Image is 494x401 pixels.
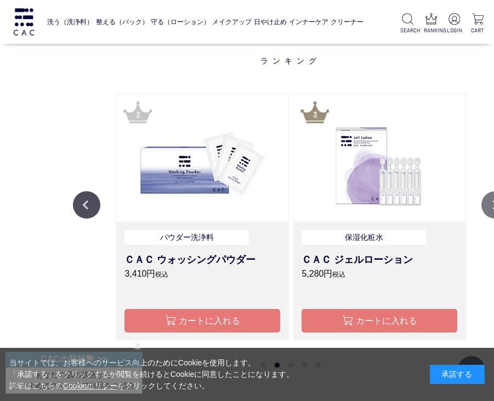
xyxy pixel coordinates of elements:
p: LOGIN [447,26,462,35]
h3: ＣＡＣ ウォッシングパウダー [124,253,280,267]
a: 整える（パック） [96,10,149,33]
a: RANKING [424,13,439,35]
a: メイクアップ [212,10,252,33]
a: パウダー洗浄料 ＣＡＣ ウォッシングパウダー 3,410円税込 [124,230,280,296]
span: 税込 [155,271,168,278]
div: 当サイトでは、お客様へのサービス向上のためにCookieを使用します。 「承諾する」をクリックするか閲覧を続けるとCookieに同意したことになります。 詳細はこちらの をクリックしてください。 [9,357,294,392]
button: カートに入れる [302,309,457,333]
button: Previous [73,191,100,219]
p: パウダー洗浄料 [124,230,249,245]
img: ＣＡＣウォッシングパウダー [117,94,288,222]
p: 5,280円 [302,267,457,280]
a: 保湿化粧水 ＣＡＣ ジェルローション 5,280円税込 [302,230,457,296]
a: 守る（ローション） [151,10,210,33]
img: logo [12,8,36,35]
img: ＣＡＣジェルローション loading= [294,94,465,222]
span: 税込 [332,271,345,278]
a: SEARCH [400,13,415,35]
div: 承諾する [430,365,485,384]
a: インナーケア [289,10,328,33]
p: SEARCH [400,26,415,35]
p: 3,410円 [124,267,280,280]
a: 日やけ止め [254,10,287,33]
a: 洗う（洗浄料） [47,10,93,33]
button: カートに入れる [124,309,280,333]
a: CART [470,13,485,35]
a: LOGIN [447,13,462,35]
p: CART [470,26,485,35]
a: クリーナー [331,10,364,33]
p: 保湿化粧水 [302,230,426,245]
h3: ＣＡＣ ジェルローション [302,253,457,267]
p: RANKING [424,26,439,35]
